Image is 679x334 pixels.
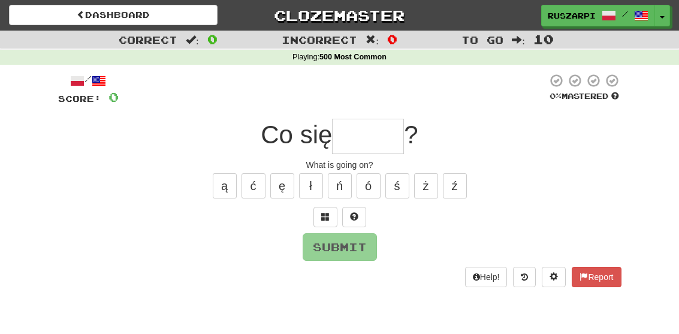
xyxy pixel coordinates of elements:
button: Submit [303,233,377,261]
span: 0 [207,32,218,46]
span: Score: [58,94,101,104]
span: ruszarpi [548,10,596,21]
div: Mastered [547,91,621,102]
button: Round history (alt+y) [513,267,536,287]
span: : [366,35,379,45]
button: ć [242,173,265,198]
strong: 500 Most Common [319,53,387,61]
button: Help! [465,267,508,287]
button: ę [270,173,294,198]
span: : [186,35,199,45]
a: ruszarpi / [541,5,655,26]
button: ł [299,173,323,198]
span: : [512,35,525,45]
span: ? [404,121,418,149]
span: Co się [261,121,332,149]
div: / [58,73,119,88]
span: 0 % [550,91,562,101]
span: / [622,10,628,18]
button: ń [328,173,352,198]
span: 10 [533,32,554,46]
span: Incorrect [282,34,357,46]
span: 0 [108,89,119,104]
button: ó [357,173,381,198]
button: Single letter hint - you only get 1 per sentence and score half the points! alt+h [342,207,366,227]
span: Correct [119,34,177,46]
a: Clozemaster [236,5,444,26]
span: 0 [387,32,397,46]
button: ą [213,173,237,198]
button: ś [385,173,409,198]
button: ż [414,173,438,198]
button: Switch sentence to multiple choice alt+p [313,207,337,227]
a: Dashboard [9,5,218,25]
span: To go [461,34,503,46]
div: What is going on? [58,159,621,171]
button: Report [572,267,621,287]
button: ź [443,173,467,198]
